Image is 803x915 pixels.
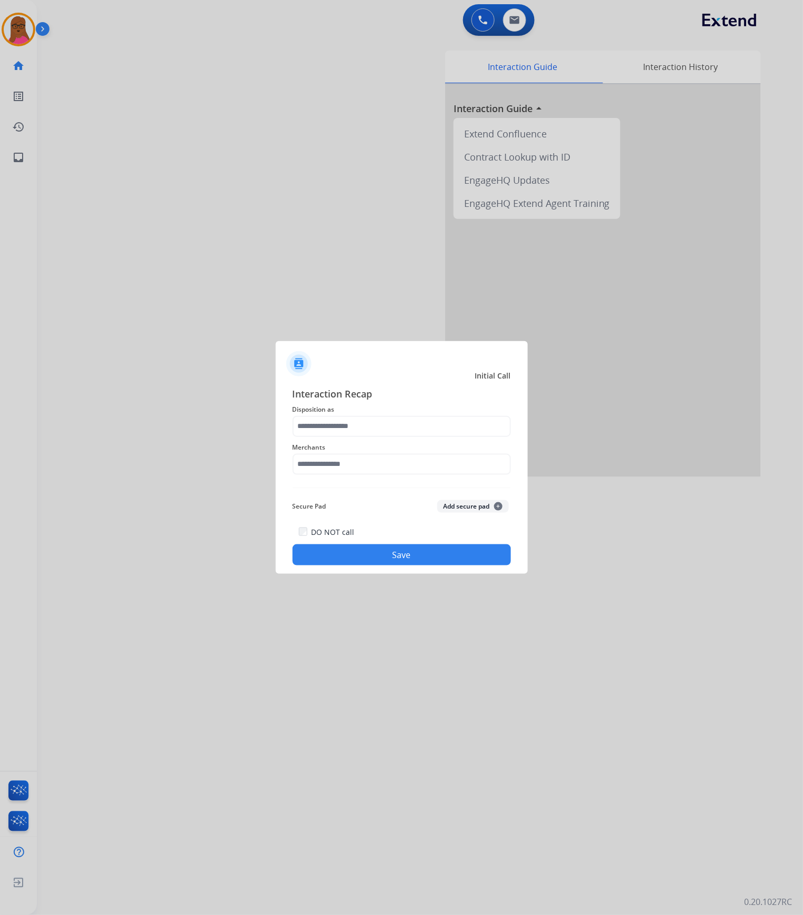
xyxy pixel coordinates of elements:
span: Merchants [293,441,511,454]
img: contact-recap-line.svg [293,488,511,488]
span: Initial Call [475,371,511,381]
img: contactIcon [286,351,312,376]
p: 0.20.1027RC [745,896,792,909]
label: DO NOT call [312,527,355,538]
span: Interaction Recap [293,386,511,403]
button: Add secure pad+ [437,500,509,513]
span: Secure Pad [293,500,326,513]
button: Save [293,544,511,565]
span: Disposition as [293,403,511,416]
span: + [494,502,503,511]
